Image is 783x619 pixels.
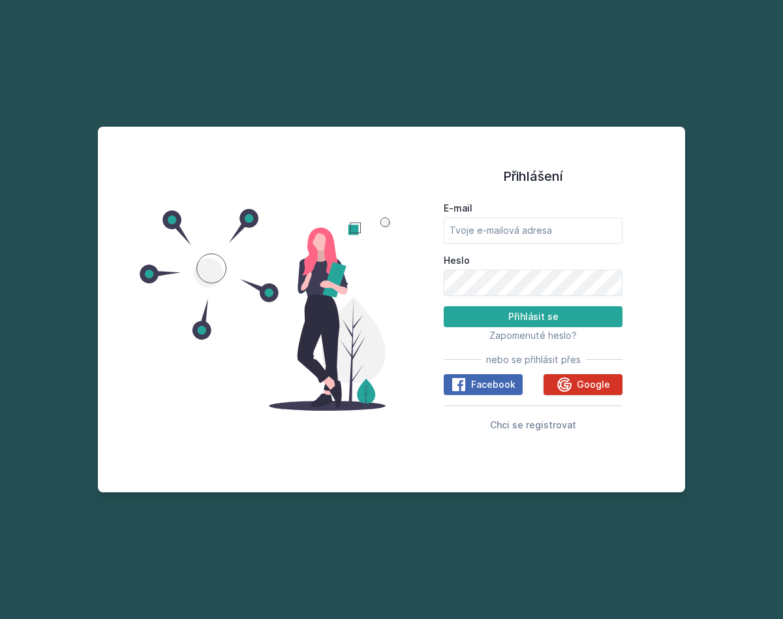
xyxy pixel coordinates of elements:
[471,378,515,391] span: Facebook
[490,417,576,432] button: Chci se registrovat
[444,306,622,327] button: Přihlásit se
[489,330,577,341] span: Zapomenuté heslo?
[444,374,523,395] button: Facebook
[490,419,576,430] span: Chci se registrovat
[444,202,622,215] label: E-mail
[486,353,581,366] span: nebo se přihlásit přes
[444,167,622,186] h1: Přihlášení
[544,374,622,395] button: Google
[577,378,610,391] span: Google
[444,217,622,244] input: Tvoje e-mailová adresa
[444,254,622,267] label: Heslo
